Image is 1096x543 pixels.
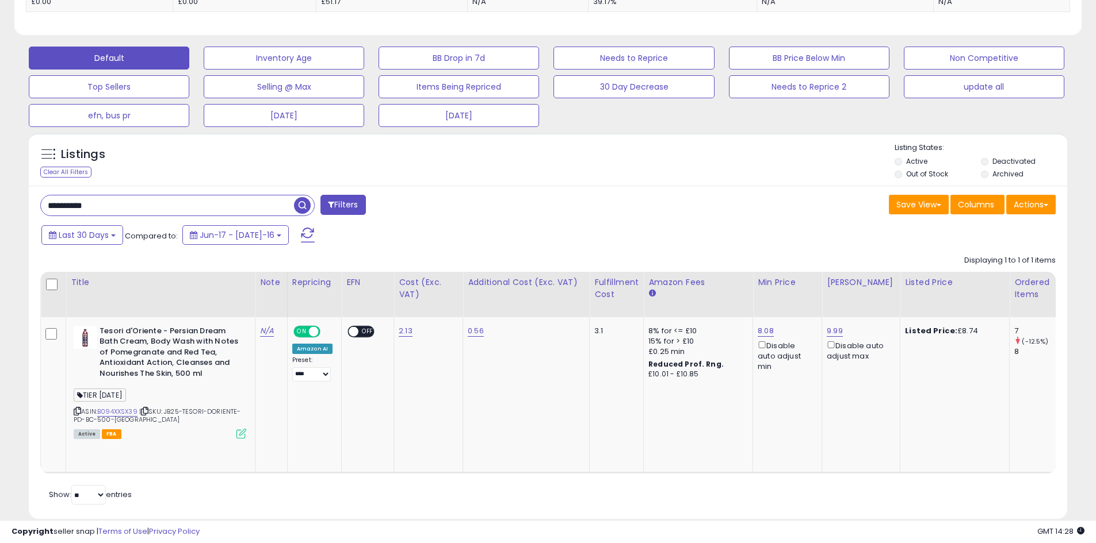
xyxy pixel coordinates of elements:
[358,326,377,336] span: OFF
[729,47,889,70] button: BB Price Below Min
[1006,195,1056,214] button: Actions
[758,339,813,372] div: Disable auto adjust min
[1014,276,1056,301] div: Ordered Items
[204,47,364,70] button: Inventory Age
[889,195,949,214] button: Save View
[125,230,178,241] span: Compared to:
[904,75,1064,98] button: update all
[648,359,724,369] b: Reduced Prof. Rng.
[29,47,189,70] button: Default
[468,325,484,337] a: 0.56
[553,47,714,70] button: Needs to Reprice
[827,276,895,288] div: [PERSON_NAME]
[906,156,927,166] label: Active
[648,326,744,336] div: 8% for <= £10
[1014,326,1061,336] div: 7
[379,104,539,127] button: [DATE]
[827,339,891,361] div: Disable auto adjust max
[553,75,714,98] button: 30 Day Decrease
[320,195,365,215] button: Filters
[1014,346,1061,357] div: 8
[204,104,364,127] button: [DATE]
[895,143,1067,153] p: Listing States:
[40,167,91,178] div: Clear All Filters
[468,276,585,288] div: Additional Cost (Exc. VAT)
[827,325,843,337] a: 9.99
[61,147,105,163] h5: Listings
[292,344,333,354] div: Amazon AI
[97,407,138,417] a: B094XXSX39
[594,276,639,301] div: Fulfillment Cost
[905,276,1005,288] div: Listed Price
[758,325,774,337] a: 8.08
[100,326,239,382] b: Tesori d'Oriente - Persian Dream Bath Cream, Body Wash with Notes of Pomegranate and Red Tea, Ant...
[292,276,337,288] div: Repricing
[59,229,109,241] span: Last 30 Days
[648,336,744,346] div: 15% for > £10
[1022,337,1048,346] small: (-12.5%)
[964,255,1056,266] div: Displaying 1 to 1 of 1 items
[149,526,200,537] a: Privacy Policy
[904,47,1064,70] button: Non Competitive
[950,195,1005,214] button: Columns
[992,156,1036,166] label: Deactivated
[260,325,274,337] a: N/A
[12,526,54,537] strong: Copyright
[648,346,744,357] div: £0.25 min
[758,276,817,288] div: Min Price
[41,225,123,245] button: Last 30 Days
[74,407,241,424] span: | SKU: JB25-TESORI-DORIENTE-PD-BC-500-[GEOGRAPHIC_DATA]
[260,276,282,288] div: Note
[729,75,889,98] button: Needs to Reprice 2
[292,356,333,382] div: Preset:
[379,75,539,98] button: Items Being Repriced
[905,326,1000,336] div: £8.74
[346,276,389,288] div: EFN
[98,526,147,537] a: Terms of Use
[958,199,994,210] span: Columns
[1037,526,1084,537] span: 2025-08-16 14:28 GMT
[200,229,274,241] span: Jun-17 - [DATE]-16
[992,169,1024,179] label: Archived
[74,429,100,439] span: All listings currently available for purchase on Amazon
[906,169,948,179] label: Out of Stock
[204,75,364,98] button: Selling @ Max
[648,369,744,379] div: £10.01 - £10.85
[74,326,97,349] img: 418vRYOeFoL._SL40_.jpg
[648,288,655,299] small: Amazon Fees.
[74,388,126,402] span: TIER [DATE]
[905,325,957,336] b: Listed Price:
[594,326,635,336] div: 3.1
[29,75,189,98] button: Top Sellers
[29,104,189,127] button: efn, bus pr
[49,489,132,500] span: Show: entries
[648,276,748,288] div: Amazon Fees
[12,526,200,537] div: seller snap | |
[399,276,458,301] div: Cost (Exc. VAT)
[74,326,246,438] div: ASIN:
[319,326,337,336] span: OFF
[182,225,289,245] button: Jun-17 - [DATE]-16
[102,429,121,439] span: FBA
[379,47,539,70] button: BB Drop in 7d
[71,276,250,288] div: Title
[399,325,413,337] a: 2.13
[295,326,309,336] span: ON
